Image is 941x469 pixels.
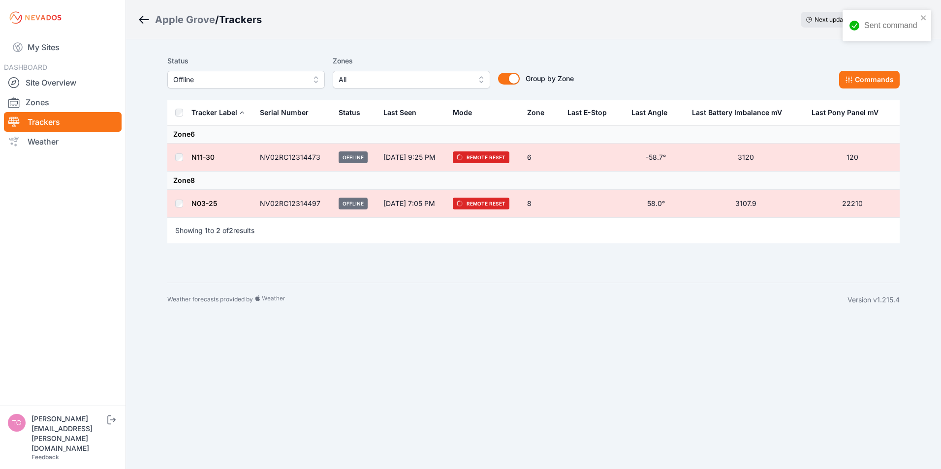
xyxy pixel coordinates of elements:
td: Zone 8 [167,172,900,190]
span: Next update in [815,16,855,23]
button: All [333,71,490,88]
label: Zones [333,55,490,67]
td: [DATE] 9:25 PM [377,144,447,172]
button: Last Angle [631,101,675,124]
div: Last Seen [383,101,441,124]
button: Serial Number [260,101,316,124]
button: Last Battery Imbalance mV [692,101,790,124]
td: 3120 [686,144,805,172]
span: Offline [339,151,368,163]
span: 2 [229,226,233,234]
button: close [920,14,927,22]
span: / [215,13,219,27]
h3: Trackers [219,13,262,27]
p: Showing to of results [175,226,254,235]
td: 6 [521,144,562,172]
span: 1 [205,226,208,234]
div: Last Pony Panel mV [812,108,878,117]
span: All [339,74,470,86]
td: -58.7° [626,144,686,172]
div: [PERSON_NAME][EMAIL_ADDRESS][PERSON_NAME][DOMAIN_NAME] [31,414,105,453]
a: Trackers [4,112,122,132]
div: Mode [453,108,472,117]
a: Site Overview [4,73,122,92]
a: My Sites [4,35,122,59]
a: Feedback [31,453,59,461]
button: Status [339,101,368,124]
button: Commands [839,71,900,88]
td: 8 [521,190,562,218]
div: Sent command [864,20,917,31]
td: NV02RC12314473 [254,144,333,172]
td: 22210 [806,190,900,218]
div: Version v1.215.4 [847,295,900,305]
a: Zones [4,92,122,112]
td: 120 [806,144,900,172]
button: Mode [453,101,480,124]
nav: Breadcrumb [138,7,262,32]
div: Last E-Stop [567,108,607,117]
div: Serial Number [260,108,309,117]
div: Weather forecasts provided by [167,295,847,305]
label: Status [167,55,325,67]
div: Last Angle [631,108,667,117]
span: DASHBOARD [4,63,47,71]
button: Zone [527,101,552,124]
td: [DATE] 7:05 PM [377,190,447,218]
td: 3107.9 [686,190,805,218]
button: Last E-Stop [567,101,615,124]
button: Offline [167,71,325,88]
td: Zone 6 [167,125,900,144]
div: Status [339,108,360,117]
button: Tracker Label [191,101,245,124]
span: Offline [173,74,305,86]
button: Last Pony Panel mV [812,101,886,124]
td: NV02RC12314497 [254,190,333,218]
span: Group by Zone [526,74,574,83]
a: N11-30 [191,153,215,161]
span: Remote Reset [453,198,509,209]
td: 58.0° [626,190,686,218]
a: Apple Grove [155,13,215,27]
div: Tracker Label [191,108,237,117]
div: Zone [527,108,544,117]
span: Remote Reset [453,151,509,163]
a: Weather [4,132,122,151]
span: Offline [339,198,368,209]
img: Nevados [8,10,63,26]
span: 2 [216,226,220,234]
img: tomasz.barcz@energix-group.com [8,414,26,432]
div: Last Battery Imbalance mV [692,108,782,117]
a: N03-25 [191,199,217,207]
